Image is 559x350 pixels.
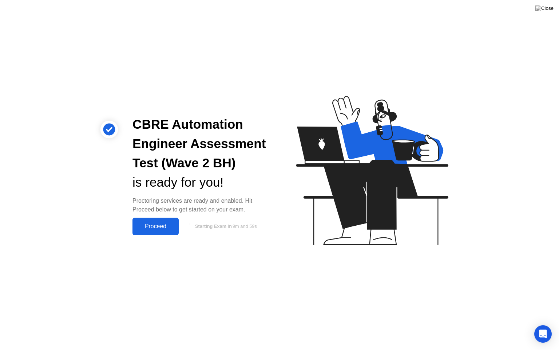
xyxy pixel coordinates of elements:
[534,325,552,343] div: Open Intercom Messenger
[535,5,554,11] img: Close
[132,115,268,172] div: CBRE Automation Engineer Assessment Test (Wave 2 BH)
[132,197,268,214] div: Proctoring services are ready and enabled. Hit Proceed below to get started on your exam.
[233,223,257,229] span: 9m and 59s
[182,219,268,233] button: Starting Exam in9m and 59s
[135,223,177,230] div: Proceed
[132,173,268,192] div: is ready for you!
[132,218,179,235] button: Proceed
